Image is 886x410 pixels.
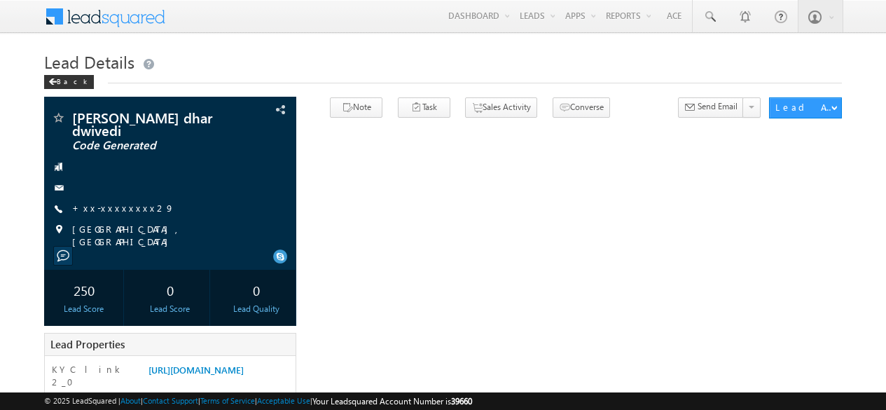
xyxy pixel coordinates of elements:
label: KYC link 2_0 [52,363,136,388]
button: Lead Actions [769,97,841,118]
a: Acceptable Use [257,396,310,405]
span: Your Leadsquared Account Number is [312,396,472,406]
a: Terms of Service [200,396,255,405]
span: © 2025 LeadSquared | | | | | [44,395,472,408]
a: Back [44,74,101,86]
a: +xx-xxxxxxxx29 [72,202,174,214]
span: Send Email [698,100,738,113]
div: 0 [134,277,206,303]
span: Code Generated [72,139,227,153]
a: Contact Support [143,396,198,405]
button: Sales Activity [465,97,537,118]
a: About [120,396,141,405]
div: 0 [220,277,292,303]
span: [PERSON_NAME] dhar dwivedi [72,111,227,136]
div: Lead Quality [220,303,292,315]
button: Task [398,97,450,118]
div: Lead Score [134,303,206,315]
button: Converse [553,97,610,118]
div: Back [44,75,94,89]
span: [GEOGRAPHIC_DATA], [GEOGRAPHIC_DATA] [72,223,275,248]
div: Lead Actions [775,101,835,114]
span: Lead Properties [50,337,125,351]
div: Lead Score [48,303,120,315]
a: [URL][DOMAIN_NAME] [148,364,244,376]
button: Send Email [678,97,744,118]
span: 39660 [451,396,472,406]
span: Lead Details [44,50,134,73]
button: Note [330,97,382,118]
div: 250 [48,277,120,303]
